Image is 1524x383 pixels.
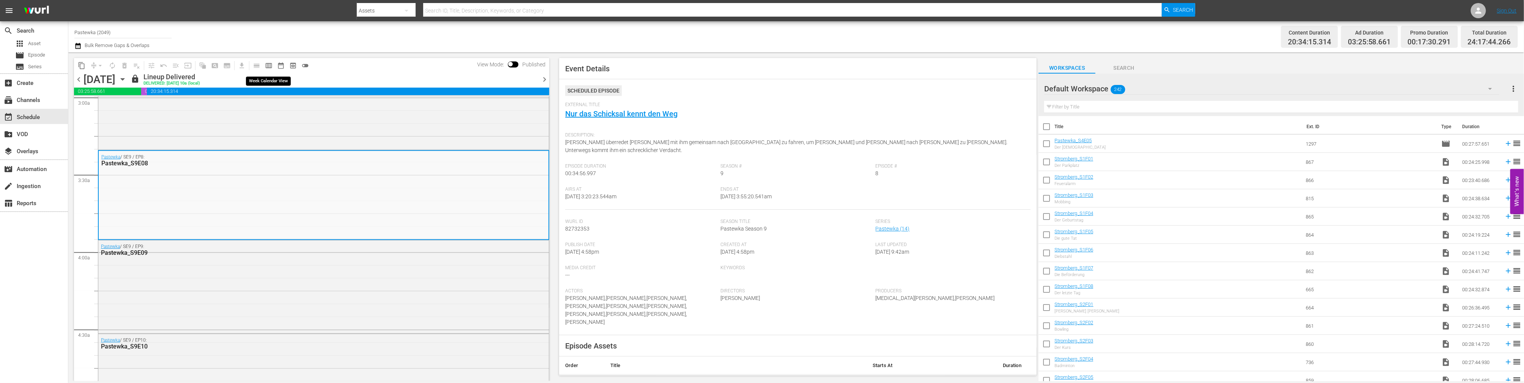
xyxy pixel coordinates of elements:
div: Content Duration [1288,27,1331,38]
span: Asset [28,40,41,47]
span: Workspaces [1039,63,1095,73]
a: Stromberg_S1F04 [1054,210,1093,216]
div: Promo Duration [1408,27,1451,38]
span: 242 [1111,82,1125,97]
svg: Add to Schedule [1504,194,1513,202]
span: View Mode: [473,61,508,67]
td: 664 [1303,298,1439,317]
span: Reports [4,199,13,208]
td: 00:24:38.634 [1459,189,1501,207]
span: Select an event to delete [118,60,131,72]
a: Pastewka (14) [876,226,910,232]
td: 867 [1303,153,1439,171]
span: Last Updated [876,242,1027,248]
span: Asset [15,39,24,48]
span: Episode [15,51,24,60]
span: [PERSON_NAME] [720,295,760,301]
button: Search [1162,3,1195,17]
span: Create Search Block [209,60,221,72]
a: Stromberg_S1F01 [1054,156,1093,162]
span: Video [1442,157,1451,166]
div: Bowling [1054,327,1093,332]
span: Month Calendar View [275,60,287,72]
div: Badminton [1054,363,1093,368]
span: Pastewka Season 9 [720,226,767,232]
span: Actors [565,288,717,294]
td: 665 [1303,280,1439,298]
span: reorder [1513,321,1522,330]
span: Video [1442,267,1451,276]
a: Stromberg_S1F05 [1054,229,1093,234]
span: Copy Lineup [76,60,88,72]
span: Automation [4,165,13,174]
span: Revert to Primary Episode [158,60,170,72]
span: Refresh All Search Blocks [194,58,209,73]
th: Order [559,356,604,375]
span: Schedule [4,113,13,122]
span: Clear Lineup [131,60,143,72]
span: Ends At [720,187,872,193]
span: 00:34:56.997 [565,170,596,176]
span: Keywords [720,265,872,271]
td: 00:23:40.686 [1459,171,1501,189]
span: reorder [1513,230,1522,239]
span: 00:17:30.291 [1408,38,1451,47]
span: Media Credit [565,265,717,271]
td: 861 [1303,317,1439,335]
span: [DATE] 4:58pm [565,249,599,255]
div: Die gute Tat [1054,236,1093,241]
span: reorder [1513,357,1522,366]
svg: Add to Schedule [1504,267,1513,275]
span: Video [1442,194,1451,203]
a: Nur das Schicksal kennt den Weg [565,109,678,118]
span: Toggle to switch from Published to Draft view. [508,61,513,67]
span: 24 hours Lineup View is OFF [299,60,311,72]
td: 00:26:36.495 [1459,298,1501,317]
span: Series [15,62,24,71]
div: [PERSON_NAME] [PERSON_NAME] [1054,309,1119,314]
span: Customize Events [143,58,158,73]
td: 00:24:11.242 [1459,244,1501,262]
span: Remove Gaps & Overlaps [88,60,106,72]
span: Description: [565,132,1027,138]
a: Stromberg_S1F07 [1054,265,1093,271]
td: 815 [1303,189,1439,207]
div: Default Workspace [1044,78,1499,99]
span: Series [28,63,42,71]
span: VOD [4,130,13,139]
span: Series [876,219,1027,225]
th: Type [1437,116,1458,137]
div: DELIVERED: [DATE] 10a (local) [143,81,200,86]
div: Scheduled Episode [565,85,622,96]
span: content_copy [78,62,85,69]
a: Stromberg_S2F05 [1054,374,1093,380]
div: Diebstahl [1054,254,1093,259]
span: Season # [720,163,872,170]
a: Stromberg_S1F03 [1054,192,1093,198]
span: Search [1173,3,1193,17]
a: Stromberg_S1F02 [1054,174,1093,180]
svg: Add to Schedule [1504,158,1513,166]
span: Search [1095,63,1152,73]
td: 00:24:41.747 [1459,262,1501,280]
svg: Add to Schedule [1504,285,1513,294]
td: 00:24:25.998 [1459,153,1501,171]
td: 863 [1303,244,1439,262]
span: calendar_view_week_outlined [265,62,273,69]
svg: Add to Schedule [1504,358,1513,366]
span: [DATE] 4:58pm [720,249,754,255]
div: Die Beförderung [1054,272,1093,277]
a: Pastewka [101,244,120,249]
div: Der Parkplatz [1054,163,1093,168]
span: Channels [4,96,13,105]
th: Ext. ID [1302,116,1437,137]
svg: Add to Schedule [1504,340,1513,348]
span: [DATE] 3:20:23.544am [565,193,616,199]
span: Ingestion [4,182,13,191]
span: [DATE] 9:42am [876,249,909,255]
td: 00:24:32.705 [1459,207,1501,226]
a: Stromberg_S1F08 [1054,283,1093,289]
span: [DATE] 3:55:20.541am [720,193,772,199]
span: 03:25:58.661 [1348,38,1391,47]
span: reorder [1513,157,1522,166]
